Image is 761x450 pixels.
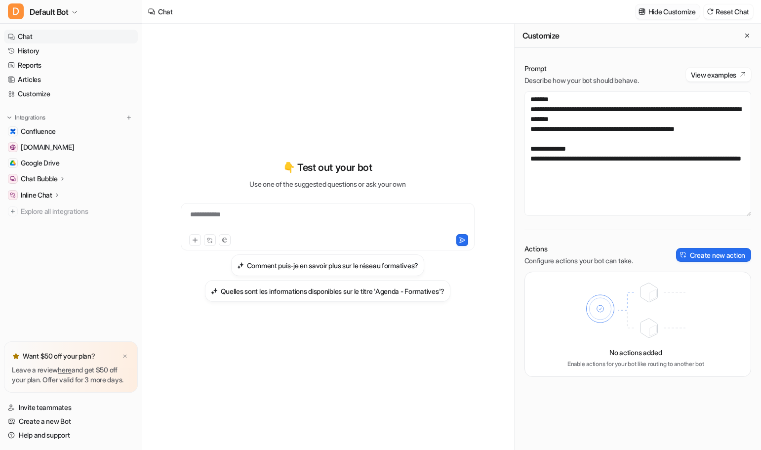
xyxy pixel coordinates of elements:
[221,286,444,296] h3: Quelles sont les informations disponibles sur le titre 'Agenda - Formatives'?
[8,3,24,19] span: D
[12,365,130,385] p: Leave a review and get $50 off your plan. Offer valid for 3 more days.
[8,206,18,216] img: explore all integrations
[680,251,687,258] img: create-action-icon.svg
[10,160,16,166] img: Google Drive
[15,114,45,122] p: Integrations
[249,179,405,189] p: Use one of the suggested questions or ask your own
[704,4,753,19] button: Reset Chat
[4,205,138,218] a: Explore all integrations
[122,353,128,360] img: x
[4,428,138,442] a: Help and support
[609,347,662,358] p: No actions added
[567,360,704,368] p: Enable actions for your bot like routing to another bot
[21,174,58,184] p: Chat Bubble
[676,248,751,262] button: Create new action
[648,6,696,17] p: Hide Customize
[10,192,16,198] img: Inline Chat
[10,176,16,182] img: Chat Bubble
[21,158,60,168] span: Google Drive
[237,262,244,269] img: Comment puis-je en savoir plus sur le réseau formatives?
[636,4,700,19] button: Hide Customize
[10,144,16,150] img: www.formatives.fr
[4,87,138,101] a: Customize
[707,8,714,15] img: reset
[4,113,48,123] button: Integrations
[21,190,52,200] p: Inline Chat
[639,8,645,15] img: customize
[205,280,450,302] button: Quelles sont les informations disponibles sur le titre 'Agenda - Formatives'?Quelles sont les inf...
[4,124,138,138] a: ConfluenceConfluence
[4,58,138,72] a: Reports
[125,114,132,121] img: menu_add.svg
[21,126,56,136] span: Confluence
[4,140,138,154] a: www.formatives.fr[DOMAIN_NAME]
[686,68,751,82] button: View examples
[10,128,16,134] img: Confluence
[4,401,138,414] a: Invite teammates
[4,414,138,428] a: Create a new Bot
[524,256,633,266] p: Configure actions your bot can take.
[21,204,134,219] span: Explore all integrations
[524,76,639,85] p: Describe how your bot should behave.
[283,160,372,175] p: 👇 Test out your bot
[522,31,560,41] h2: Customize
[6,114,13,121] img: expand menu
[4,44,138,58] a: History
[4,30,138,43] a: Chat
[30,5,69,19] span: Default Bot
[524,244,633,254] p: Actions
[4,73,138,86] a: Articles
[741,30,753,41] button: Close flyout
[158,6,173,17] div: Chat
[231,254,424,276] button: Comment puis-je en savoir plus sur le réseau formatives?Comment puis-je en savoir plus sur le rés...
[524,64,639,74] p: Prompt
[211,287,218,295] img: Quelles sont les informations disponibles sur le titre 'Agenda - Formatives'?
[23,351,95,361] p: Want $50 off your plan?
[4,156,138,170] a: Google DriveGoogle Drive
[247,260,418,271] h3: Comment puis-je en savoir plus sur le réseau formatives?
[58,366,72,374] a: here
[21,142,74,152] span: [DOMAIN_NAME]
[12,352,20,360] img: star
